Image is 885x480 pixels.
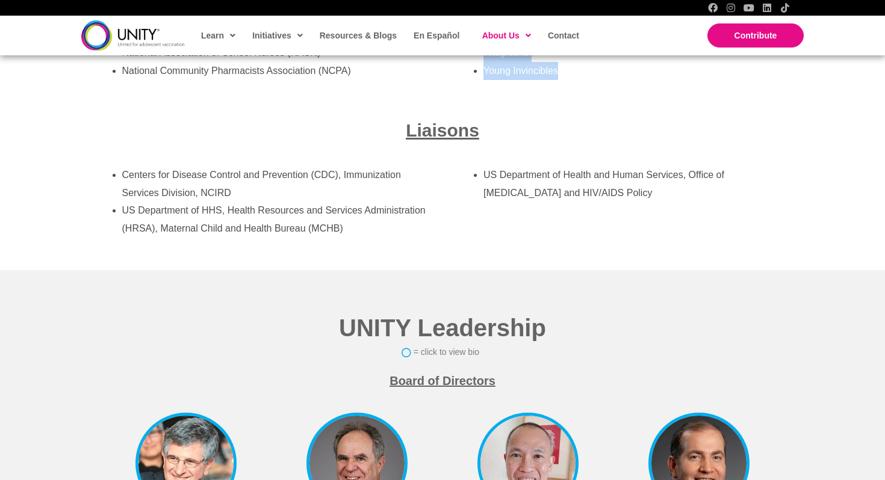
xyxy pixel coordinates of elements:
span: Resources & Blogs [320,31,397,40]
img: unity-logo-dark [81,20,185,50]
a: Facebook [708,3,718,13]
a: En Español [408,22,464,49]
a: TikTok [780,3,790,13]
li: Young Invincibles [483,62,792,80]
a: About Us [476,22,536,49]
li: US Department of Health and Human Services, Office of [MEDICAL_DATA] and HIV/AIDS Policy [483,166,792,202]
li: National Community Pharmacists Association (NCPA) [122,62,431,80]
a: Instagram [726,3,736,13]
span: Initiatives [252,26,303,45]
li: US Department of HHS, Health Resources and Services Administration (HRSA), Maternal Child and Hea... [122,202,431,237]
a: Resources & Blogs [314,22,402,49]
span: Contribute [734,31,777,40]
a: Contribute [707,23,804,48]
span: UNITY Leadership [339,315,546,341]
span: Board of Directors [390,374,495,387]
span: Liaisons [406,120,479,140]
a: Contact [542,22,584,49]
span: Learn [201,26,235,45]
a: LinkedIn [762,3,772,13]
span: About Us [482,26,531,45]
li: Centers for Disease Control and Prevention (CDC), Immunization Services Division, NCIRD [122,166,431,202]
span: En Español [414,31,459,40]
a: YouTube [744,3,754,13]
h4: = click to view bio [414,347,482,357]
span: Contact [548,31,579,40]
